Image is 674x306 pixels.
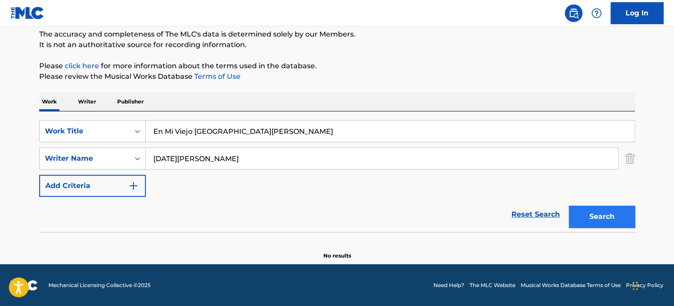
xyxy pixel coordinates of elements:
[630,264,674,306] iframe: Chat Widget
[565,4,582,22] a: Public Search
[11,7,44,19] img: MLC Logo
[626,281,663,289] a: Privacy Policy
[39,120,635,232] form: Search Form
[48,281,151,289] span: Mechanical Licensing Collective © 2025
[568,8,579,18] img: search
[128,181,139,191] img: 9d2ae6d4665cec9f34b9.svg
[470,281,515,289] a: The MLC Website
[521,281,621,289] a: Musical Works Database Terms of Use
[115,92,146,111] p: Publisher
[591,8,602,18] img: help
[193,72,241,81] a: Terms of Use
[625,147,635,170] img: Delete Criterion
[39,92,59,111] p: Work
[75,92,99,111] p: Writer
[65,62,99,70] a: click here
[45,153,124,164] div: Writer Name
[11,280,38,291] img: logo
[39,175,146,197] button: Add Criteria
[45,126,124,136] div: Work Title
[633,273,638,299] div: Drag
[433,281,464,289] a: Need Help?
[39,71,635,82] p: Please review the Musical Works Database
[588,4,605,22] div: Help
[39,29,635,40] p: The accuracy and completeness of The MLC's data is determined solely by our Members.
[611,2,663,24] a: Log In
[507,205,564,224] a: Reset Search
[39,61,635,71] p: Please for more information about the terms used in the database.
[569,206,635,228] button: Search
[39,40,635,50] p: It is not an authoritative source for recording information.
[323,241,351,260] p: No results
